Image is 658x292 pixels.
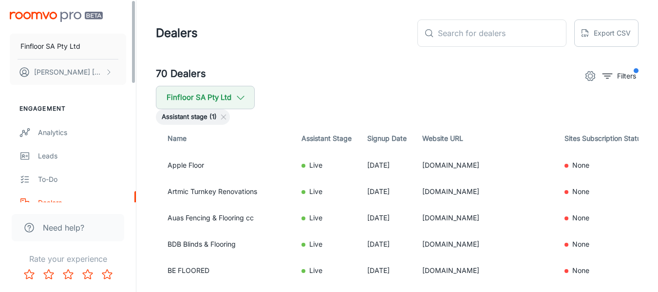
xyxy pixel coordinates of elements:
[156,257,294,284] td: BE FLOORED
[359,178,414,205] td: [DATE]
[414,152,557,178] td: [DOMAIN_NAME]
[156,109,230,125] div: Assistant stage (1)
[78,265,97,284] button: Rate 4 star
[294,257,359,284] td: Live
[414,178,557,205] td: [DOMAIN_NAME]
[156,86,255,109] button: Finfloor SA Pty Ltd
[294,178,359,205] td: Live
[557,125,652,152] th: Sites Subscription Status
[557,178,652,205] td: None
[58,265,78,284] button: Rate 3 star
[359,125,414,152] th: Signup Date
[557,257,652,284] td: None
[156,152,294,178] td: Apple Floor
[557,205,652,231] td: None
[38,197,126,208] div: Dealers
[574,19,639,47] button: Export CSV
[10,34,126,59] button: Finfloor SA Pty Ltd
[19,265,39,284] button: Rate 1 star
[294,125,359,152] th: Assistant Stage
[38,151,126,161] div: Leads
[10,12,103,22] img: Roomvo PRO Beta
[359,205,414,231] td: [DATE]
[359,231,414,257] td: [DATE]
[10,59,126,85] button: [PERSON_NAME] [PERSON_NAME]
[600,68,639,84] button: filter
[557,152,652,178] td: None
[43,222,84,234] span: Need help?
[414,125,557,152] th: Website URL
[156,24,198,42] h1: Dealers
[156,231,294,257] td: BDB Blinds & Flooring
[39,265,58,284] button: Rate 2 star
[156,125,294,152] th: Name
[359,257,414,284] td: [DATE]
[97,265,117,284] button: Rate 5 star
[156,66,206,82] h5: 70 Dealers
[294,152,359,178] td: Live
[294,205,359,231] td: Live
[581,66,600,86] button: settings
[294,231,359,257] td: Live
[414,205,557,231] td: [DOMAIN_NAME]
[8,253,128,265] p: Rate your experience
[414,231,557,257] td: [DOMAIN_NAME]
[20,41,80,52] p: Finfloor SA Pty Ltd
[38,174,126,185] div: To-do
[557,231,652,257] td: None
[359,152,414,178] td: [DATE]
[414,257,557,284] td: [DOMAIN_NAME]
[438,19,566,47] input: Search for dealers
[156,178,294,205] td: Artmic Turnkey Renovations
[156,205,294,231] td: Auas Fencing & Flooring cc
[38,127,126,138] div: Analytics
[617,71,636,81] p: Filters
[156,112,223,122] span: Assistant stage (1)
[34,67,103,78] p: [PERSON_NAME] [PERSON_NAME]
